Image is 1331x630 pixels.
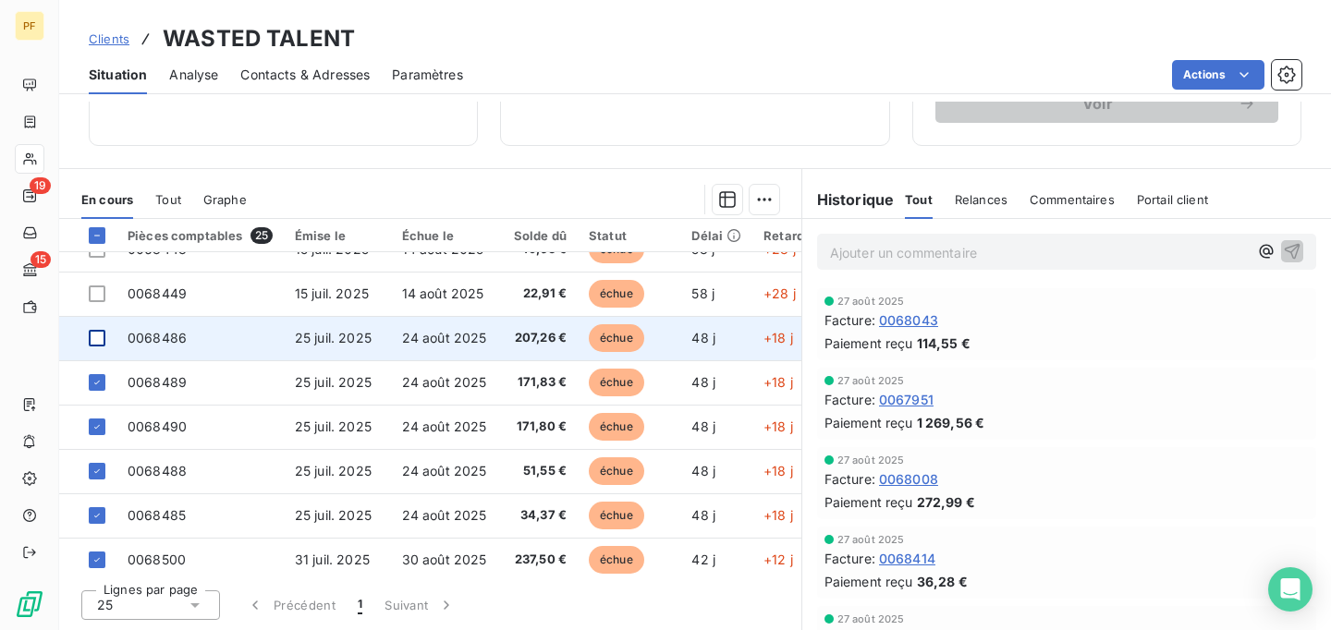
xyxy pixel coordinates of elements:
[763,507,793,523] span: +18 j
[240,66,370,84] span: Contacts & Adresses
[824,413,913,432] span: Paiement reçu
[128,285,187,301] span: 0068449
[128,330,187,345] span: 0068486
[347,586,373,624] button: 1
[879,549,935,568] span: 0068414
[402,285,484,301] span: 14 août 2025
[691,418,715,434] span: 48 j
[81,192,133,207] span: En cours
[691,463,715,479] span: 48 j
[589,502,644,529] span: échue
[1137,192,1208,207] span: Portail client
[295,330,372,345] span: 25 juil. 2025
[295,551,370,567] span: 31 juil. 2025
[879,310,938,330] span: 0068043
[824,310,875,330] span: Facture :
[235,586,347,624] button: Précédent
[358,596,362,614] span: 1
[824,549,875,568] span: Facture :
[295,507,372,523] span: 25 juil. 2025
[917,333,971,353] span: 114,55 €
[691,374,715,390] span: 48 j
[691,285,714,301] span: 58 j
[763,418,793,434] span: +18 j
[31,251,51,268] span: 15
[1268,567,1313,612] div: Open Intercom Messenger
[763,285,796,301] span: +28 j
[128,418,187,434] span: 0068490
[589,280,644,308] span: échue
[763,551,793,567] span: +12 j
[589,369,644,396] span: échue
[824,469,875,489] span: Facture :
[509,418,568,436] span: 171,80 €
[203,192,247,207] span: Graphe
[163,22,355,55] h3: WASTED TALENT
[295,418,372,434] span: 25 juil. 2025
[935,84,1278,123] button: Voir
[509,373,568,392] span: 171,83 €
[824,333,913,353] span: Paiement reçu
[691,507,715,523] span: 48 j
[402,418,487,434] span: 24 août 2025
[589,413,644,441] span: échue
[402,463,487,479] span: 24 août 2025
[917,492,975,512] span: 272,99 €
[691,551,715,567] span: 42 j
[955,192,1007,207] span: Relances
[905,192,933,207] span: Tout
[589,324,644,352] span: échue
[837,613,905,624] span: 27 août 2025
[1030,192,1115,207] span: Commentaires
[763,374,793,390] span: +18 j
[509,285,568,303] span: 22,91 €
[837,534,905,545] span: 27 août 2025
[763,463,793,479] span: +18 j
[691,330,715,345] span: 48 j
[392,66,463,84] span: Paramètres
[837,296,905,307] span: 27 août 2025
[879,390,934,409] span: 0067951
[589,228,669,243] div: Statut
[1172,60,1264,90] button: Actions
[824,390,875,409] span: Facture :
[509,551,568,569] span: 237,50 €
[824,572,913,591] span: Paiement reçu
[589,457,644,485] span: échue
[89,30,129,48] a: Clients
[89,31,129,46] span: Clients
[691,228,741,243] div: Délai
[250,227,273,244] span: 25
[295,285,369,301] span: 15 juil. 2025
[97,596,113,614] span: 25
[402,330,487,345] span: 24 août 2025
[763,228,823,243] div: Retard
[402,374,487,390] span: 24 août 2025
[128,227,273,244] div: Pièces comptables
[802,188,895,211] h6: Historique
[373,586,467,624] button: Suivant
[509,329,568,347] span: 207,26 €
[824,492,913,512] span: Paiement reçu
[155,192,181,207] span: Tout
[589,546,644,574] span: échue
[837,454,905,466] span: 27 août 2025
[169,66,218,84] span: Analyse
[509,462,568,480] span: 51,55 €
[509,228,568,243] div: Solde dû
[917,413,985,432] span: 1 269,56 €
[295,228,380,243] div: Émise le
[837,375,905,386] span: 27 août 2025
[30,177,51,194] span: 19
[958,96,1238,111] span: Voir
[295,463,372,479] span: 25 juil. 2025
[917,572,968,591] span: 36,28 €
[295,374,372,390] span: 25 juil. 2025
[402,551,487,567] span: 30 août 2025
[15,589,44,619] img: Logo LeanPay
[15,11,44,41] div: PF
[128,507,186,523] span: 0068485
[402,507,487,523] span: 24 août 2025
[402,228,487,243] div: Échue le
[509,506,568,525] span: 34,37 €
